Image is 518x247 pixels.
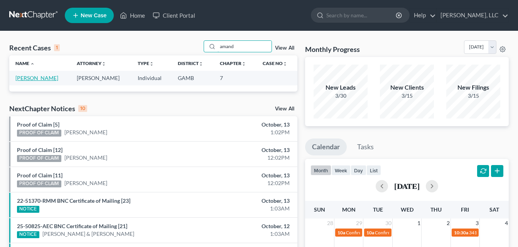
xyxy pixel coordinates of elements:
a: 22-51370-RMM BNC Certificate of Mailing [23] [17,197,130,204]
span: Confirmation hearing for [PERSON_NAME] [346,230,434,235]
a: [PERSON_NAME] [64,179,107,187]
div: New Leads [314,83,368,92]
a: Chapterunfold_more [220,60,246,66]
a: View All [275,106,294,112]
a: [PERSON_NAME] & [PERSON_NAME] [42,230,134,238]
button: month [310,165,331,175]
i: unfold_more [241,62,246,66]
button: day [351,165,366,175]
div: October, 13 [204,172,290,179]
div: 1 [54,44,60,51]
span: 2 [446,219,451,228]
span: Wed [401,206,413,213]
div: 12:02PM [204,154,290,162]
div: New Filings [446,83,500,92]
div: October, 13 [204,121,290,129]
span: Confirmation hearing for [PERSON_NAME] [375,230,462,235]
i: unfold_more [283,62,287,66]
button: list [366,165,381,175]
a: Proof of Claim [5] [17,121,59,128]
div: NOTICE [17,231,39,238]
a: Districtunfold_more [178,60,203,66]
td: GAMB [172,71,214,85]
span: 1 [417,219,421,228]
div: PROOF OF CLAIM [17,180,61,187]
h2: [DATE] [394,182,420,190]
a: [PERSON_NAME] [15,75,58,81]
h3: Monthly Progress [305,45,360,54]
span: Thu [430,206,442,213]
div: 3/15 [380,92,434,100]
div: October, 12 [204,222,290,230]
i: unfold_more [101,62,106,66]
a: Attorneyunfold_more [77,60,106,66]
div: PROOF OF CLAIM [17,155,61,162]
span: 10a [337,230,345,235]
div: 10 [78,105,87,112]
a: Case Nounfold_more [263,60,287,66]
span: Sun [314,206,325,213]
span: 30 [385,219,392,228]
div: NextChapter Notices [9,104,87,113]
span: 29 [355,219,363,228]
div: PROOF OF CLAIM [17,130,61,137]
div: Recent Cases [9,43,60,52]
div: NOTICE [17,206,39,213]
button: week [331,165,351,175]
a: Tasks [350,139,381,155]
a: [PERSON_NAME] [64,129,107,136]
input: Search by name... [218,41,272,52]
div: 1:02PM [204,129,290,136]
td: Individual [132,71,172,85]
div: 12:02PM [204,179,290,187]
i: unfold_more [149,62,154,66]
span: 10:30a [454,230,468,235]
a: Client Portal [149,8,199,22]
a: 25-50825-AEC BNC Certificate of Mailing [21] [17,223,127,229]
span: 28 [326,219,334,228]
div: 1:03AM [204,230,290,238]
a: Home [116,8,149,22]
i: unfold_more [199,62,203,66]
a: Name expand_less [15,60,35,66]
div: New Clients [380,83,434,92]
div: 3/30 [314,92,368,100]
div: October, 13 [204,197,290,205]
a: [PERSON_NAME] [64,154,107,162]
a: View All [275,45,294,51]
i: expand_less [30,62,35,66]
a: Help [410,8,436,22]
span: 10a [366,230,374,235]
td: [PERSON_NAME] [71,71,132,85]
span: Sat [489,206,499,213]
a: Calendar [305,139,347,155]
a: [PERSON_NAME], LLC [437,8,508,22]
span: Fri [461,206,469,213]
div: 3/15 [446,92,500,100]
span: Tue [373,206,383,213]
td: 7 [214,71,256,85]
a: Typeunfold_more [138,60,154,66]
span: Mon [342,206,356,213]
span: New Case [81,13,106,18]
input: Search by name... [326,8,397,22]
div: 1:03AM [204,205,290,212]
span: 4 [504,219,509,228]
a: Proof of Claim [11] [17,172,62,179]
a: Proof of Claim [12] [17,147,62,153]
span: 3 [475,219,479,228]
div: October, 13 [204,146,290,154]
